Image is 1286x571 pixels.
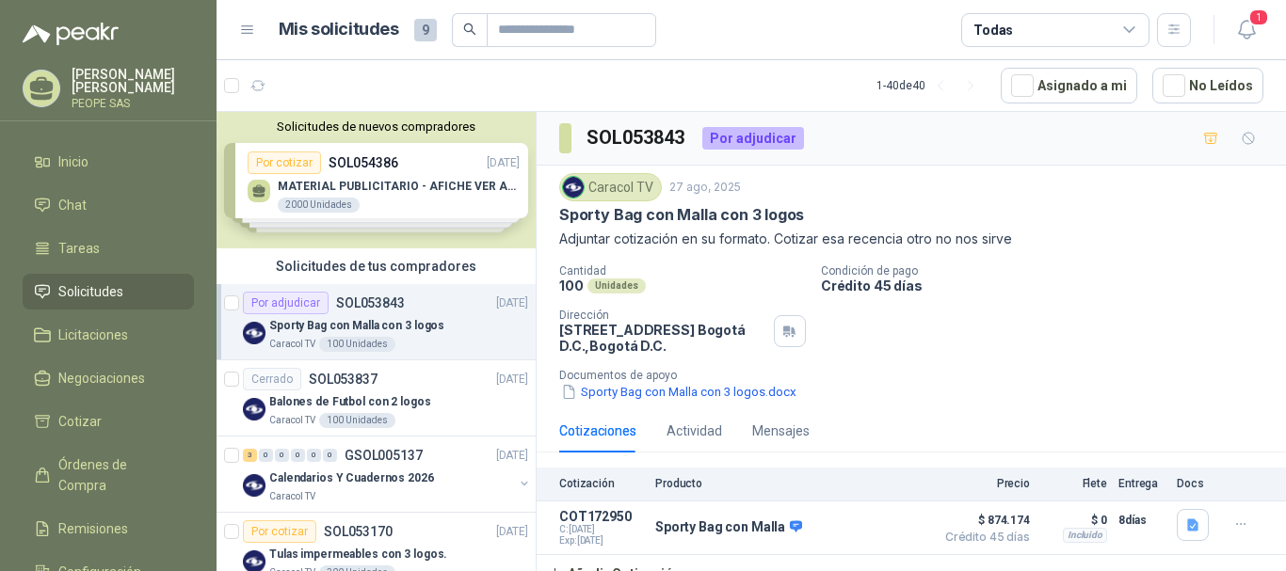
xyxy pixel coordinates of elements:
p: [DATE] [496,447,528,465]
button: Sporty Bag con Malla con 3 logos.docx [559,382,798,402]
span: search [463,23,476,36]
p: [DATE] [496,371,528,389]
div: Por adjudicar [702,127,804,150]
div: Cotizaciones [559,420,636,441]
a: Licitaciones [23,317,194,353]
div: 3 [243,449,257,462]
span: Cotizar [58,411,102,432]
div: Incluido [1063,528,1107,543]
p: [DATE] [496,523,528,541]
img: Company Logo [243,322,265,344]
div: 0 [307,449,321,462]
p: Sporty Bag con Malla con 3 logos [559,205,804,225]
h1: Mis solicitudes [279,16,399,43]
span: C: [DATE] [559,524,644,535]
div: Caracol TV [559,173,662,201]
span: Inicio [58,151,88,172]
p: Documentos de apoyo [559,369,1278,382]
div: Cerrado [243,368,301,390]
span: $ 874.174 [936,509,1030,531]
p: 8 días [1118,509,1165,531]
a: Remisiones [23,511,194,547]
img: Logo peakr [23,23,119,45]
div: Solicitudes de nuevos compradoresPor cotizarSOL054386[DATE] MATERIAL PUBLICITARIO - AFICHE VER AD... [217,112,536,248]
p: Crédito 45 días [821,278,1278,293]
span: Crédito 45 días [936,531,1030,543]
div: 0 [291,449,305,462]
div: 0 [259,449,273,462]
span: Solicitudes [58,281,123,302]
span: Negociaciones [58,368,145,389]
span: Remisiones [58,518,128,539]
p: Tulas impermeables con 3 logos. [269,546,447,563]
div: Unidades [587,278,646,293]
p: 100 [559,278,584,293]
span: Chat [58,195,87,215]
p: Docs [1177,477,1214,490]
p: Dirección [559,309,766,322]
a: Negociaciones [23,360,194,396]
p: Cantidad [559,264,806,278]
div: 1 - 40 de 40 [876,71,986,101]
p: [DATE] [496,294,528,312]
p: Sporty Bag con Malla con 3 logos [269,317,444,335]
p: Precio [936,477,1030,490]
span: Órdenes de Compra [58,454,176,496]
span: Tareas [58,238,100,259]
p: COT172950 [559,509,644,524]
p: [STREET_ADDRESS] Bogotá D.C. , Bogotá D.C. [559,322,766,354]
p: 27 ago, 2025 [669,179,741,197]
div: Por cotizar [243,520,316,543]
p: Condición de pago [821,264,1278,278]
p: SOL053170 [324,525,393,538]
div: 100 Unidades [319,413,395,428]
p: [PERSON_NAME] [PERSON_NAME] [72,68,194,94]
a: Inicio [23,144,194,180]
img: Company Logo [243,398,265,420]
p: Caracol TV [269,489,315,504]
a: Tareas [23,230,194,266]
p: Flete [1041,477,1107,490]
a: Chat [23,187,194,223]
button: Asignado a mi [1001,68,1137,103]
span: 1 [1248,8,1269,26]
p: Sporty Bag con Malla [655,519,802,536]
img: Company Logo [243,474,265,497]
div: Solicitudes de tus compradores [217,248,536,284]
div: Mensajes [752,420,810,441]
p: PEOPE SAS [72,98,194,109]
p: Cotización [559,477,644,490]
div: Por adjudicar [243,292,329,314]
p: SOL053843 [336,296,405,309]
button: No Leídos [1152,68,1263,103]
p: Caracol TV [269,337,315,352]
p: $ 0 [1041,509,1107,531]
p: GSOL005137 [345,449,423,462]
a: CerradoSOL053837[DATE] Company LogoBalones de Futbol con 2 logosCaracol TV100 Unidades [217,360,536,436]
div: Actividad [667,420,722,441]
span: Exp: [DATE] [559,535,644,547]
p: Producto [655,477,924,490]
h3: SOL053843 [587,123,687,152]
p: Balones de Futbol con 2 logos [269,393,431,411]
a: 3 0 0 0 0 0 GSOL005137[DATE] Company LogoCalendarios Y Cuadernos 2026Caracol TV [243,444,532,504]
a: Por adjudicarSOL053843[DATE] Company LogoSporty Bag con Malla con 3 logosCaracol TV100 Unidades [217,284,536,360]
p: Calendarios Y Cuadernos 2026 [269,469,434,487]
p: SOL053837 [309,373,378,386]
div: 0 [323,449,337,462]
div: Todas [973,20,1013,40]
p: Entrega [1118,477,1165,490]
button: Solicitudes de nuevos compradores [224,119,528,134]
div: 100 Unidades [319,337,395,352]
a: Solicitudes [23,274,194,309]
a: Cotizar [23,404,194,439]
div: 0 [275,449,289,462]
button: 1 [1230,13,1263,47]
img: Company Logo [563,177,584,198]
span: 9 [414,19,437,41]
p: Caracol TV [269,413,315,428]
a: Órdenes de Compra [23,447,194,503]
p: Adjuntar cotización en su formato. Cotizar esa recencia otro no nos sirve [559,229,1263,249]
span: Licitaciones [58,325,128,345]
